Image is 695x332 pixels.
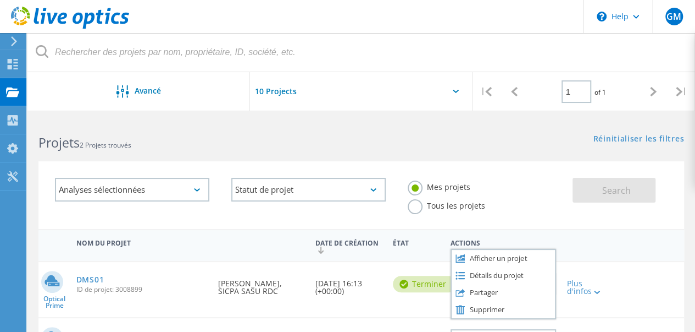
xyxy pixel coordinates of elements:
div: | [472,72,501,111]
span: of 1 [594,88,605,97]
label: Tous les projets [408,199,485,210]
button: Search [572,178,655,203]
div: [PERSON_NAME], SICPA SASU RDC [213,262,309,306]
span: Search [602,184,631,197]
div: Afficher un projet [452,250,555,267]
div: Terminer [393,276,457,292]
div: Nom du projet [71,232,213,252]
div: Statut de projet [231,178,386,202]
span: 2 Projets trouvés [80,140,131,150]
svg: \n [597,12,607,21]
div: Date de création [310,232,387,259]
span: ID de projet: 3008899 [76,286,208,293]
div: Analyses sélectionnées [55,178,209,202]
a: Live Optics Dashboard [11,23,129,31]
div: Supprimer [452,301,555,318]
div: Partager [452,284,555,301]
div: Détails du projet [452,267,555,284]
div: Plus d'infos [567,280,608,295]
span: Optical Prime [38,296,71,309]
span: GM [666,12,681,21]
span: Avancé [135,87,161,95]
div: | [667,72,695,111]
div: [DATE] 16:13 (+00:00) [310,262,387,306]
label: Mes projets [408,181,470,191]
a: Réinitialiser les filtres [593,135,684,144]
div: Actions [445,232,561,252]
div: État [387,232,446,252]
a: DMS01 [76,276,104,284]
b: Projets [38,134,80,151]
